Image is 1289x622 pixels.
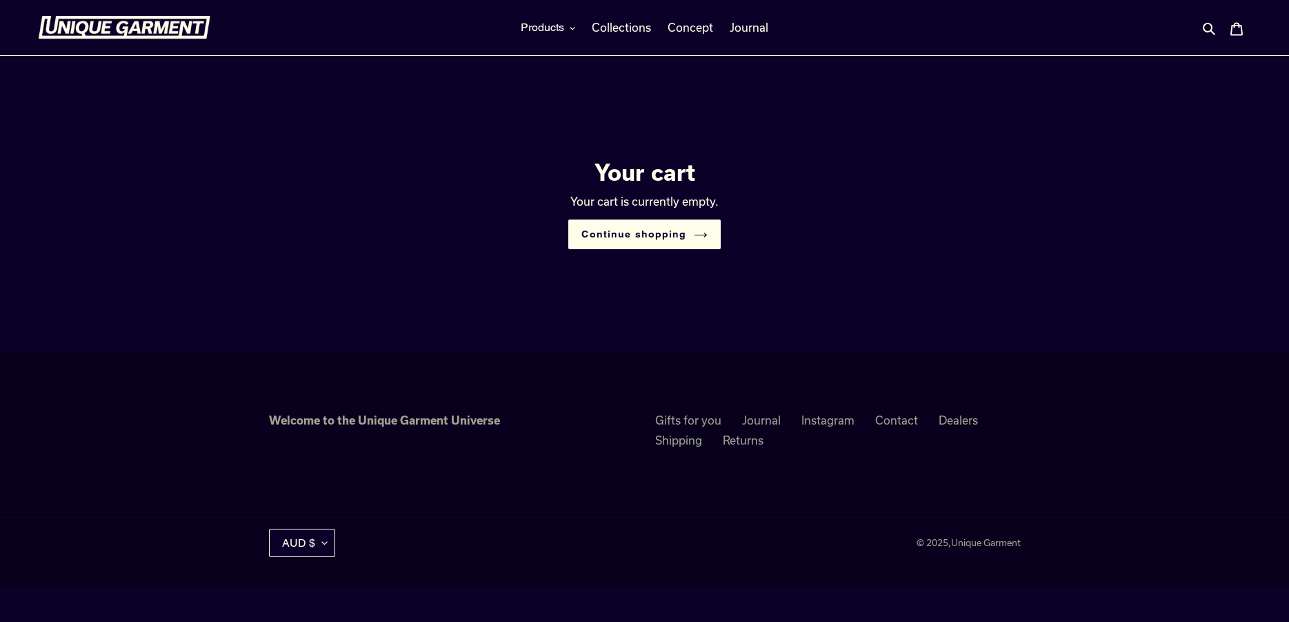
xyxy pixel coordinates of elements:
[269,529,335,557] button: AUD $
[917,537,1021,548] small: © 2025,
[723,434,763,447] a: Returns
[723,17,775,38] a: Journal
[939,414,978,427] a: Dealers
[668,21,713,35] span: Concept
[875,414,918,427] a: Contact
[38,16,210,39] img: Unique Garment
[661,17,720,38] a: Concept
[730,21,768,35] span: Journal
[801,414,855,427] a: Instagram
[307,193,983,210] p: Your cart is currently empty.
[307,159,983,185] h1: Your cart
[521,21,564,35] span: Products
[655,414,721,427] a: Gifts for you
[514,17,582,38] button: Products
[951,537,1021,548] a: Unique Garment
[742,414,781,427] a: Journal
[585,17,658,38] a: Collections
[568,220,720,249] a: Continue shopping
[655,434,702,447] a: Shipping
[592,21,651,35] span: Collections
[269,414,500,427] strong: Welcome to the Unique Garment Universe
